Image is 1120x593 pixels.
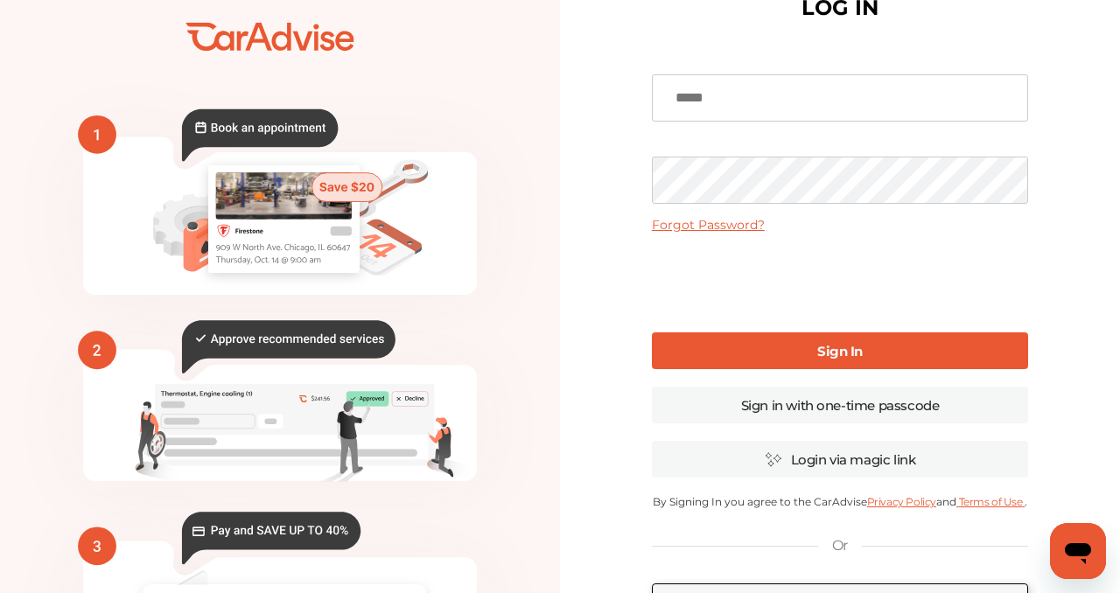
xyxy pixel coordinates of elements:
iframe: reCAPTCHA [707,247,973,315]
p: By Signing In you agree to the CarAdvise and . [652,495,1028,508]
a: Forgot Password? [652,217,765,233]
img: magic_icon.32c66aac.svg [765,451,782,468]
b: Sign In [817,343,863,359]
a: Sign in with one-time passcode [652,387,1028,423]
p: Or [832,536,848,555]
a: Sign In [652,332,1028,369]
a: Login via magic link [652,441,1028,478]
iframe: Button to launch messaging window [1050,523,1106,579]
a: Terms of Use [956,495,1025,508]
a: Privacy Policy [867,495,936,508]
